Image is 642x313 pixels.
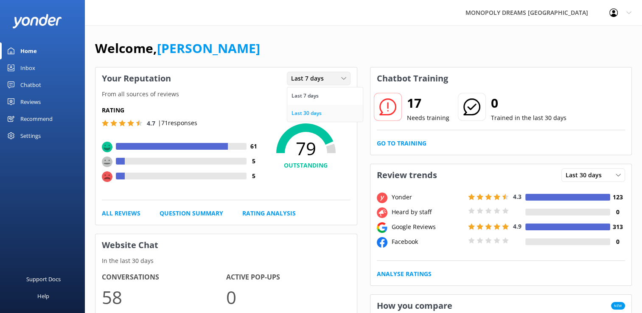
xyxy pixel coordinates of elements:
p: 58 [102,283,226,311]
span: 4.9 [513,222,521,230]
a: Go to Training [377,139,426,148]
span: 4.3 [513,193,521,201]
h4: Active Pop-ups [226,272,350,283]
h1: Welcome, [95,38,260,59]
div: Chatbot [20,76,41,93]
div: Inbox [20,59,35,76]
h3: Chatbot Training [370,67,454,89]
a: Analyse Ratings [377,269,432,279]
div: Facebook [390,237,466,246]
h4: 61 [247,142,261,151]
div: Reviews [20,93,41,110]
div: Home [20,42,37,59]
span: Last 7 days [291,74,329,83]
span: New [611,302,625,310]
div: Support Docs [26,271,61,288]
p: From all sources of reviews [95,89,357,99]
h4: Conversations [102,272,226,283]
div: Heard by staff [390,207,466,217]
a: [PERSON_NAME] [157,39,260,57]
img: yonder-white-logo.png [13,14,62,28]
div: Google Reviews [390,222,466,232]
p: Needs training [407,113,449,123]
h4: 5 [247,156,261,166]
h4: 123 [610,193,625,202]
div: Yonder [390,193,466,202]
div: Settings [20,127,41,144]
a: All Reviews [102,209,140,218]
h3: Website Chat [95,234,357,256]
div: Last 7 days [292,92,319,100]
h3: Review trends [370,164,443,186]
div: Last 30 days [292,109,322,117]
div: Help [37,288,49,305]
p: 0 [226,283,350,311]
a: Rating Analysis [242,209,296,218]
p: NPS [261,106,350,115]
p: In the last 30 days [95,256,357,265]
p: | 71 responses [158,118,197,128]
h4: 0 [610,237,625,246]
h4: OUTSTANDING [261,161,350,170]
p: Trained in the last 30 days [491,113,566,123]
span: Last 30 days [566,170,607,180]
h2: 17 [407,93,449,113]
a: Question Summary [160,209,223,218]
h3: Your Reputation [95,67,177,89]
h4: 5 [247,171,261,181]
h4: 0 [610,207,625,217]
div: Recommend [20,110,53,127]
span: 4.7 [147,119,155,127]
h2: 0 [491,93,566,113]
span: 79 [261,138,350,159]
h5: Rating [102,106,261,115]
h4: 313 [610,222,625,232]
